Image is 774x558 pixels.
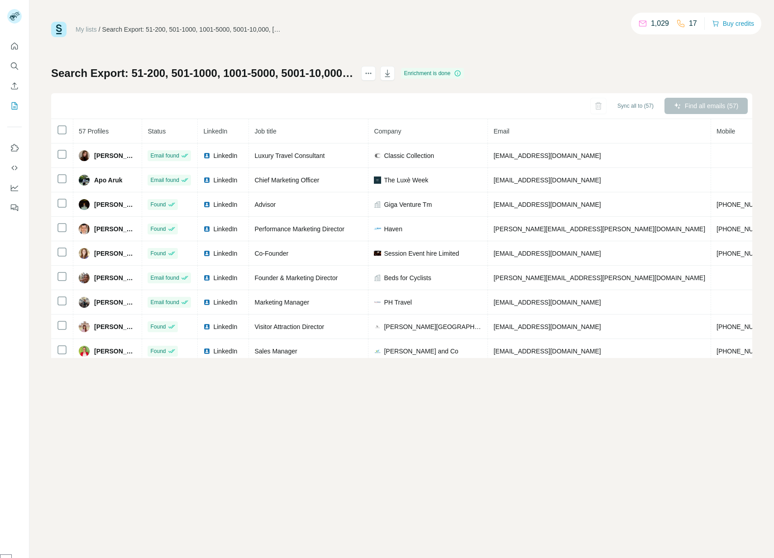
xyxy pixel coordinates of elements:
img: company-logo [374,299,381,306]
button: actions [361,66,376,81]
span: Beds for Cyclists [384,273,431,282]
div: Search Export: 51-200, 501-1000, 1001-5000, 5001-10,000, [GEOGRAPHIC_DATA], Marketing, Director, ... [102,25,283,34]
span: LinkedIn [213,151,237,160]
img: LinkedIn logo [203,348,210,355]
img: LinkedIn logo [203,201,210,208]
span: [EMAIL_ADDRESS][DOMAIN_NAME] [493,176,601,184]
span: [EMAIL_ADDRESS][DOMAIN_NAME] [493,323,601,330]
img: LinkedIn logo [203,152,210,159]
span: Visitor Attraction Director [254,323,324,330]
span: Performance Marketing Director [254,225,344,233]
span: Marketing Manager [254,299,309,306]
span: Mobile [717,128,735,135]
span: [PERSON_NAME] and Co [384,347,458,356]
span: [PERSON_NAME] [94,322,136,331]
img: LinkedIn logo [203,250,210,257]
img: Avatar [79,321,90,332]
span: Sync all to (57) [617,102,654,110]
div: Enrichment is done [401,68,464,79]
span: [PERSON_NAME] [94,273,136,282]
span: Company [374,128,401,135]
span: [EMAIL_ADDRESS][DOMAIN_NAME] [493,348,601,355]
img: Surfe Logo [51,22,67,37]
h1: Search Export: 51-200, 501-1000, 1001-5000, 5001-10,000, [GEOGRAPHIC_DATA], Marketing, Director, ... [51,66,353,81]
span: LinkedIn [213,273,237,282]
img: Avatar [79,199,90,210]
span: [PHONE_NUMBER] [717,348,774,355]
img: Avatar [79,346,90,357]
span: Co-Founder [254,250,288,257]
span: The Luxè Week [384,176,428,185]
span: Email found [150,298,179,306]
button: Buy credits [712,17,754,30]
span: Apo Aruk [94,176,122,185]
p: 17 [689,18,697,29]
img: LinkedIn logo [203,225,210,233]
span: [PERSON_NAME][GEOGRAPHIC_DATA] [384,322,482,331]
span: Found [150,200,166,209]
img: Avatar [79,150,90,161]
span: LinkedIn [213,224,237,234]
span: LinkedIn [213,298,237,307]
span: [PHONE_NUMBER] [717,323,774,330]
p: 1,029 [651,18,669,29]
span: [EMAIL_ADDRESS][DOMAIN_NAME] [493,250,601,257]
span: Found [150,249,166,258]
img: LinkedIn logo [203,299,210,306]
button: Search [7,58,22,74]
span: Session Event hire Limited [384,249,459,258]
span: [EMAIL_ADDRESS][DOMAIN_NAME] [493,152,601,159]
span: LinkedIn [213,347,237,356]
span: [PHONE_NUMBER] [717,250,774,257]
span: Giga Venture Tm️ [384,200,432,209]
span: Found [150,225,166,233]
button: Feedback [7,200,22,216]
span: LinkedIn [213,176,237,185]
img: company-logo [374,228,381,230]
span: [PERSON_NAME] [94,249,136,258]
span: LinkedIn [213,249,237,258]
span: LinkedIn [213,322,237,331]
span: Founder & Marketing Director [254,274,338,281]
button: Dashboard [7,180,22,196]
span: [PERSON_NAME] [94,224,136,234]
img: company-logo [374,323,381,330]
img: Avatar [79,297,90,308]
span: Chief Marketing Officer [254,176,319,184]
span: [PERSON_NAME][EMAIL_ADDRESS][PERSON_NAME][DOMAIN_NAME] [493,274,705,281]
span: Sales Manager [254,348,297,355]
span: Advisor [254,201,276,208]
img: Avatar [79,272,90,283]
span: [PERSON_NAME] [94,151,136,160]
span: Status [148,128,166,135]
img: company-logo [374,251,381,256]
img: company-logo [374,152,381,159]
span: LinkedIn [203,128,227,135]
img: Avatar [79,224,90,234]
span: PH Travel [384,298,411,307]
span: Found [150,323,166,331]
li: / [99,25,100,34]
img: LinkedIn logo [203,274,210,281]
button: Quick start [7,38,22,54]
img: company-logo [374,348,381,355]
span: Classic Collection [384,151,434,160]
span: [EMAIL_ADDRESS][DOMAIN_NAME] [493,201,601,208]
span: Email found [150,274,179,282]
img: company-logo [374,176,381,184]
img: LinkedIn logo [203,323,210,330]
span: Found [150,347,166,355]
span: [PERSON_NAME][EMAIL_ADDRESS][PERSON_NAME][DOMAIN_NAME] [493,225,705,233]
span: Email found [150,152,179,160]
button: Use Surfe on LinkedIn [7,140,22,156]
span: [PERSON_NAME] [94,298,136,307]
span: [PHONE_NUMBER] [717,201,774,208]
span: Email [493,128,509,135]
span: [EMAIL_ADDRESS][DOMAIN_NAME] [493,299,601,306]
button: My lists [7,98,22,114]
img: LinkedIn logo [203,176,210,184]
button: Use Surfe API [7,160,22,176]
span: [PERSON_NAME] [94,347,136,356]
span: Haven [384,224,402,234]
button: Enrich CSV [7,78,22,94]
